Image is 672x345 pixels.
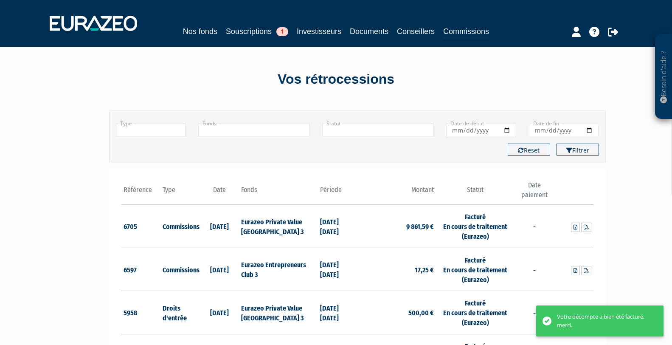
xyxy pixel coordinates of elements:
td: Eurazeo Private Value [GEOGRAPHIC_DATA] 3 [239,205,318,248]
td: [DATE] [DATE] [318,205,357,248]
a: Souscriptions1 [226,25,288,37]
td: Eurazeo Private Value [GEOGRAPHIC_DATA] 3 [239,291,318,334]
td: Droits d'entrée [160,291,200,334]
th: Statut [436,181,515,205]
div: Vos rétrocessions [94,70,578,89]
a: Commissions [443,25,489,39]
td: 9 861,59 € [357,205,436,248]
a: Nos fonds [183,25,217,37]
th: Fonds [239,181,318,205]
td: - [515,291,554,334]
td: Facturé En cours de traitement (Eurazeo) [436,248,515,291]
img: 1732889491-logotype_eurazeo_blanc_rvb.png [50,16,137,31]
th: Montant [357,181,436,205]
td: Eurazeo Entrepreneurs Club 3 [239,248,318,291]
td: 5958 [121,291,161,334]
span: 1 [276,27,288,36]
a: Investisseurs [297,25,341,37]
td: Facturé En cours de traitement (Eurazeo) [436,205,515,248]
p: Besoin d'aide ? [659,39,669,115]
th: Date paiement [515,181,554,205]
td: Commissions [160,205,200,248]
td: [DATE] [DATE] [318,291,357,334]
th: Période [318,181,357,205]
th: Type [160,181,200,205]
td: [DATE] [DATE] [318,248,357,291]
td: 6705 [121,205,161,248]
td: Facturé En cours de traitement (Eurazeo) [436,291,515,334]
button: Filtrer [557,144,599,156]
div: Votre décompte a bien été facturé, merci. [557,313,651,329]
td: Commissions [160,248,200,291]
button: Reset [508,144,550,156]
a: Documents [350,25,388,37]
td: - [515,248,554,291]
td: 6597 [121,248,161,291]
th: Référence [121,181,161,205]
td: 17,25 € [357,248,436,291]
td: 500,00 € [357,291,436,334]
th: Date [200,181,239,205]
td: [DATE] [200,205,239,248]
td: - [515,205,554,248]
td: [DATE] [200,248,239,291]
td: [DATE] [200,291,239,334]
a: Conseillers [397,25,435,37]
